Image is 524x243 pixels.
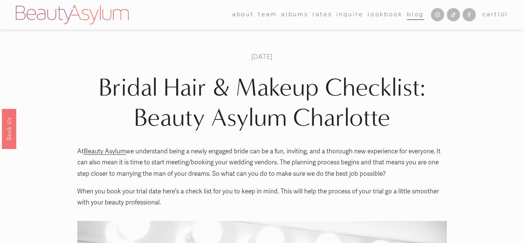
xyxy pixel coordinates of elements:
h1: Bridal Hair & Makeup Checklist: Beauty Asylum Charlotte [77,73,447,133]
a: Lookbook [368,9,403,21]
span: ( ) [498,11,508,18]
span: about [232,10,254,20]
a: albums [281,9,309,21]
a: 0 items in cart [482,10,508,20]
a: TikTok [447,8,460,21]
a: Rates [313,9,332,21]
span: team [258,10,277,20]
a: Blog [407,9,424,21]
a: folder dropdown [258,9,277,21]
span: [DATE] [251,52,272,61]
a: Instagram [431,8,444,21]
p: When you book your trial date here's a check list for you to keep in mind. This will help the pro... [77,186,447,208]
a: Inquire [336,9,364,21]
img: Beauty Asylum | Bridal Hair &amp; Makeup Charlotte &amp; Atlanta [16,5,129,24]
a: Book Us [2,108,16,149]
a: folder dropdown [232,9,254,21]
a: Beauty Asylum [84,147,126,155]
span: 0 [501,11,506,18]
a: Facebook [463,8,476,21]
p: At we understand being a newly engaged bride can be a fun, inviting, and a thorough new experienc... [77,146,447,180]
